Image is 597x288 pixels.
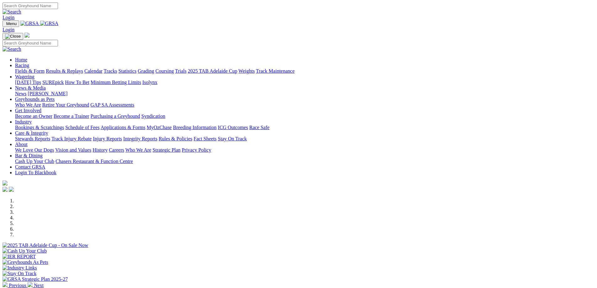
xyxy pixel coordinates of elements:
a: Track Maintenance [256,68,295,74]
div: Industry [15,125,594,130]
span: Previous [9,283,26,288]
a: Isolynx [142,80,157,85]
a: News [15,91,26,96]
a: Schedule of Fees [65,125,99,130]
a: About [15,142,28,147]
img: logo-grsa-white.png [24,33,29,38]
a: We Love Our Dogs [15,147,54,153]
a: Industry [15,119,32,124]
a: Bookings & Scratchings [15,125,64,130]
a: Login To Blackbook [15,170,56,175]
a: Purchasing a Greyhound [91,113,140,119]
a: Who We Are [15,102,41,107]
a: Coursing [155,68,174,74]
div: Care & Integrity [15,136,594,142]
a: Privacy Policy [182,147,211,153]
img: Stay On Track [3,271,36,276]
a: Stewards Reports [15,136,50,141]
img: Search [3,9,21,15]
a: Strategic Plan [153,147,181,153]
a: Home [15,57,27,62]
img: GRSA Strategic Plan 2025-27 [3,276,68,282]
a: Minimum Betting Limits [91,80,141,85]
a: 2025 TAB Adelaide Cup [188,68,237,74]
a: [PERSON_NAME] [28,91,67,96]
a: ICG Outcomes [218,125,248,130]
a: Fact Sheets [194,136,217,141]
a: Calendar [84,68,102,74]
a: Rules & Policies [159,136,192,141]
img: Cash Up Your Club [3,248,47,254]
a: News & Media [15,85,46,91]
img: logo-grsa-white.png [3,181,8,186]
a: Applications & Forms [101,125,145,130]
a: Contact GRSA [15,164,45,170]
span: Next [34,283,44,288]
a: Syndication [141,113,165,119]
img: Industry Links [3,265,37,271]
img: chevron-left-pager-white.svg [3,282,8,287]
div: News & Media [15,91,594,97]
img: GRSA [20,21,39,26]
img: Greyhounds As Pets [3,259,48,265]
img: Search [3,46,21,52]
a: Stay On Track [218,136,247,141]
img: GRSA [40,21,59,26]
a: Weights [238,68,255,74]
a: Track Injury Rebate [51,136,92,141]
a: [DATE] Tips [15,80,41,85]
img: IER REPORT [3,254,36,259]
a: Chasers Restaurant & Function Centre [55,159,133,164]
a: Become an Owner [15,113,52,119]
a: Who We Are [125,147,151,153]
a: Statistics [118,68,137,74]
div: About [15,147,594,153]
a: Tracks [104,68,117,74]
a: Cash Up Your Club [15,159,54,164]
div: Wagering [15,80,594,85]
input: Search [3,40,58,46]
img: chevron-right-pager-white.svg [28,282,33,287]
div: Get Involved [15,113,594,119]
a: Results & Replays [46,68,83,74]
a: Grading [138,68,154,74]
button: Toggle navigation [3,20,19,27]
button: Toggle navigation [3,33,23,40]
a: Racing [15,63,29,68]
a: Injury Reports [93,136,122,141]
a: Login [3,27,14,32]
img: 2025 TAB Adelaide Cup - On Sale Now [3,243,88,248]
a: Trials [175,68,186,74]
a: Careers [109,147,124,153]
a: Login [3,15,14,20]
a: Retire Your Greyhound [42,102,89,107]
img: Close [5,34,21,39]
input: Search [3,3,58,9]
div: Bar & Dining [15,159,594,164]
div: Racing [15,68,594,74]
a: MyOzChase [147,125,172,130]
a: SUREpick [42,80,64,85]
a: Greyhounds as Pets [15,97,55,102]
span: Menu [6,21,17,26]
a: Previous [3,283,28,288]
a: GAP SA Assessments [91,102,134,107]
a: Vision and Values [55,147,91,153]
a: Integrity Reports [123,136,157,141]
img: twitter.svg [9,187,14,192]
img: facebook.svg [3,187,8,192]
a: Get Involved [15,108,41,113]
a: Fields & Form [15,68,45,74]
a: Care & Integrity [15,130,48,136]
a: How To Bet [65,80,90,85]
a: Next [28,283,44,288]
a: Wagering [15,74,34,79]
a: History [92,147,107,153]
a: Bar & Dining [15,153,43,158]
a: Become a Trainer [54,113,89,119]
a: Race Safe [249,125,269,130]
div: Greyhounds as Pets [15,102,594,108]
a: Breeding Information [173,125,217,130]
